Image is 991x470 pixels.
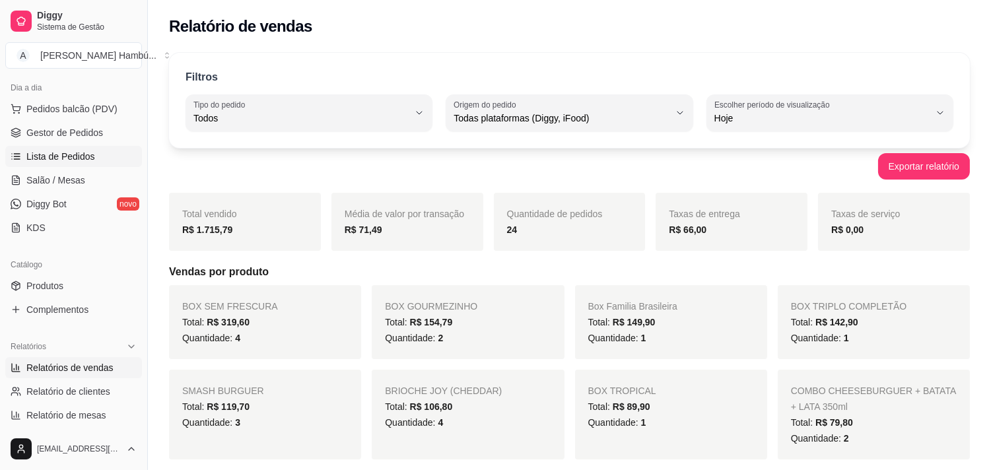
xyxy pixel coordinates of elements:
[169,16,312,37] h2: Relatório de vendas
[454,112,669,125] span: Todas plataformas (Diggy, iFood)
[193,112,409,125] span: Todos
[831,224,864,235] strong: R$ 0,00
[182,401,250,412] span: Total:
[669,209,739,219] span: Taxas de entrega
[385,317,452,327] span: Total:
[26,126,103,139] span: Gestor de Pedidos
[613,401,650,412] span: R$ 89,90
[235,333,240,343] span: 4
[186,69,218,85] p: Filtros
[844,433,849,444] span: 2
[815,417,853,428] span: R$ 79,80
[5,5,142,37] a: DiggySistema de Gestão
[182,333,240,343] span: Quantidade:
[207,401,250,412] span: R$ 119,70
[588,401,650,412] span: Total:
[26,197,67,211] span: Diggy Bot
[17,49,30,62] span: A
[26,174,85,187] span: Salão / Mesas
[40,49,156,62] div: [PERSON_NAME] Hambú ...
[5,357,142,378] a: Relatórios de vendas
[26,221,46,234] span: KDS
[182,301,278,312] span: BOX SEM FRESCURA
[831,209,900,219] span: Taxas de serviço
[26,150,95,163] span: Lista de Pedidos
[5,42,142,69] button: Select a team
[446,94,693,131] button: Origem do pedidoTodas plataformas (Diggy, iFood)
[11,341,46,352] span: Relatórios
[5,381,142,402] a: Relatório de clientes
[169,264,970,280] h5: Vendas por produto
[5,193,142,215] a: Diggy Botnovo
[5,170,142,191] a: Salão / Mesas
[844,333,849,343] span: 1
[37,10,137,22] span: Diggy
[26,361,114,374] span: Relatórios de vendas
[186,94,432,131] button: Tipo do pedidoTodos
[182,209,237,219] span: Total vendido
[791,386,956,412] span: COMBO CHEESEBURGUER + BATATA + LATA 350ml
[507,224,518,235] strong: 24
[706,94,953,131] button: Escolher período de visualizaçãoHoje
[791,333,849,343] span: Quantidade:
[791,317,858,327] span: Total:
[613,317,656,327] span: R$ 149,90
[791,417,853,428] span: Total:
[5,275,142,296] a: Produtos
[714,99,834,110] label: Escolher período de visualização
[454,99,520,110] label: Origem do pedido
[641,417,646,428] span: 1
[235,417,240,428] span: 3
[26,409,106,422] span: Relatório de mesas
[507,209,603,219] span: Quantidade de pedidos
[815,317,858,327] span: R$ 142,90
[5,405,142,426] a: Relatório de mesas
[182,224,232,235] strong: R$ 1.715,79
[26,303,88,316] span: Complementos
[37,22,137,32] span: Sistema de Gestão
[207,317,250,327] span: R$ 319,60
[5,299,142,320] a: Complementos
[588,333,646,343] span: Quantidade:
[385,417,443,428] span: Quantidade:
[438,333,443,343] span: 2
[669,224,706,235] strong: R$ 66,00
[588,301,677,312] span: Box Familia Brasileira
[5,433,142,465] button: [EMAIL_ADDRESS][DOMAIN_NAME]
[385,333,443,343] span: Quantidade:
[410,317,453,327] span: R$ 154,79
[5,217,142,238] a: KDS
[193,99,250,110] label: Tipo do pedido
[182,317,250,327] span: Total:
[438,417,443,428] span: 4
[182,417,240,428] span: Quantidade:
[641,333,646,343] span: 1
[345,209,464,219] span: Média de valor por transação
[182,386,264,396] span: SMASH BURGUER
[385,386,502,396] span: BRIOCHE JOY (CHEDDAR)
[5,146,142,167] a: Lista de Pedidos
[26,385,110,398] span: Relatório de clientes
[588,417,646,428] span: Quantidade:
[37,444,121,454] span: [EMAIL_ADDRESS][DOMAIN_NAME]
[385,301,477,312] span: BOX GOURMEZINHO
[5,254,142,275] div: Catálogo
[588,386,656,396] span: BOX TROPICAL
[791,301,907,312] span: BOX TRIPLO COMPLETÃO
[588,317,656,327] span: Total:
[385,401,452,412] span: Total:
[791,433,849,444] span: Quantidade:
[714,112,930,125] span: Hoje
[5,122,142,143] a: Gestor de Pedidos
[26,102,118,116] span: Pedidos balcão (PDV)
[5,77,142,98] div: Dia a dia
[410,401,453,412] span: R$ 106,80
[26,279,63,292] span: Produtos
[345,224,382,235] strong: R$ 71,49
[878,153,970,180] button: Exportar relatório
[5,98,142,119] button: Pedidos balcão (PDV)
